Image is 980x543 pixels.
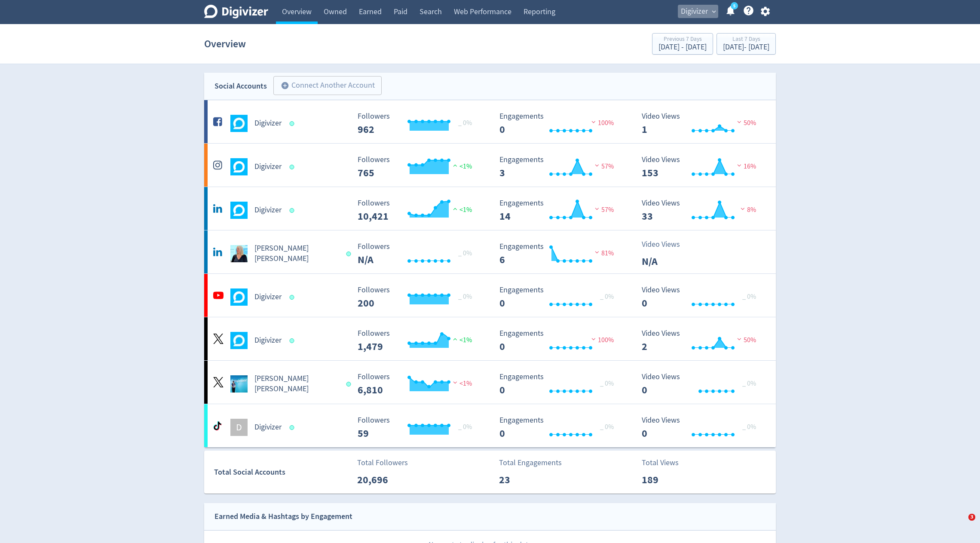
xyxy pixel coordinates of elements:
span: 81% [593,249,614,258]
button: Last 7 Days[DATE]- [DATE] [717,33,776,55]
svg: Engagements 3 [495,156,624,178]
div: [DATE] - [DATE] [658,43,707,51]
span: Data last synced: 29 Aug 2025, 6:02am (AEST) [290,338,297,343]
svg: Video Views 0 [637,416,766,439]
svg: Video Views 0 [637,373,766,396]
svg: Engagements 0 [495,373,624,396]
h5: [PERSON_NAME] [PERSON_NAME] [254,243,338,264]
span: <1% [451,336,472,344]
img: negative-performance.svg [593,162,601,169]
span: Data last synced: 29 Aug 2025, 4:02am (AEST) [290,165,297,169]
div: Social Accounts [214,80,267,92]
a: Connect Another Account [267,77,382,95]
span: expand_more [710,8,718,15]
span: _ 0% [600,292,614,301]
img: negative-performance.svg [735,336,744,342]
img: Emma Lo Russo undefined [230,375,248,393]
div: [DATE] - [DATE] [723,43,769,51]
span: 57% [593,206,614,214]
p: 23 [499,472,548,488]
span: Data last synced: 29 Aug 2025, 3:02am (AEST) [290,425,297,430]
img: negative-performance.svg [589,119,598,125]
svg: Followers --- [353,242,482,265]
span: 57% [593,162,614,171]
span: Digivizer [681,5,708,18]
p: Video Views [642,239,691,250]
a: Digivizer undefinedDigivizer Followers --- Followers 1,479 <1% Engagements 0 Engagements 0 100% V... [204,317,776,360]
span: Data last synced: 29 Aug 2025, 4:02am (AEST) [290,121,297,126]
img: Emma Lo Russo undefined [230,245,248,262]
img: negative-performance.svg [735,162,744,169]
div: Previous 7 Days [658,36,707,43]
img: negative-performance.svg [735,119,744,125]
div: D [230,419,248,436]
img: Digivizer undefined [230,115,248,132]
span: Data last synced: 28 Aug 2025, 10:01pm (AEST) [290,295,297,300]
h5: Digivizer [254,118,282,129]
img: negative-performance.svg [738,206,747,212]
span: 50% [735,336,756,344]
svg: Followers --- [353,156,482,178]
img: negative-performance.svg [593,206,601,212]
svg: Engagements 6 [495,242,624,265]
img: positive-performance.svg [451,206,459,212]
a: Emma Lo Russo undefined[PERSON_NAME] [PERSON_NAME] Followers --- Followers 6,810 <1% Engagements ... [204,361,776,404]
button: Digivizer [678,5,718,18]
img: negative-performance.svg [593,249,601,255]
svg: Engagements 0 [495,329,624,352]
img: Digivizer undefined [230,202,248,219]
svg: Video Views 1 [637,112,766,135]
svg: Followers --- [353,199,482,222]
h5: Digivizer [254,422,282,433]
p: Total Views [642,457,691,469]
button: Previous 7 Days[DATE] - [DATE] [652,33,713,55]
svg: Video Views 0 [637,286,766,309]
span: _ 0% [600,423,614,431]
img: Digivizer undefined [230,158,248,175]
h5: Digivizer [254,335,282,346]
svg: Engagements 0 [495,286,624,309]
span: _ 0% [742,423,756,431]
span: Data last synced: 28 Aug 2025, 9:02pm (AEST) [346,382,353,387]
iframe: Intercom live chat [951,514,971,534]
span: Data last synced: 29 Aug 2025, 1:02am (AEST) [346,252,353,256]
p: 189 [642,472,691,488]
p: Total Followers [357,457,408,469]
span: add_circle [281,81,289,90]
span: _ 0% [742,292,756,301]
h5: [PERSON_NAME] [PERSON_NAME] [254,374,338,394]
svg: Engagements 14 [495,199,624,222]
span: 16% [735,162,756,171]
a: Digivizer undefinedDigivizer Followers --- _ 0% Followers 200 Engagements 0 Engagements 0 _ 0% Vi... [204,274,776,317]
img: positive-performance.svg [451,162,459,169]
svg: Followers --- [353,373,482,396]
span: 50% [735,119,756,127]
img: Digivizer undefined [230,332,248,349]
svg: Followers --- [353,416,482,439]
span: 100% [589,336,614,344]
span: <1% [451,162,472,171]
p: N/A [642,254,691,269]
span: 8% [738,206,756,214]
span: <1% [451,206,472,214]
svg: Engagements 0 [495,416,624,439]
svg: Video Views 33 [637,199,766,222]
div: Earned Media & Hashtags by Engagement [214,510,352,523]
img: positive-performance.svg [451,336,459,342]
p: 20,696 [357,472,407,488]
a: Digivizer undefinedDigivizer Followers --- Followers 10,421 <1% Engagements 14 Engagements 14 57%... [204,187,776,230]
span: 100% [589,119,614,127]
span: _ 0% [458,423,472,431]
svg: Followers --- [353,286,482,309]
h5: Digivizer [254,162,282,172]
a: DDigivizer Followers --- _ 0% Followers 59 Engagements 0 Engagements 0 _ 0% Video Views 0 Video V... [204,404,776,447]
div: Last 7 Days [723,36,769,43]
img: Digivizer undefined [230,288,248,306]
svg: Video Views 153 [637,156,766,178]
a: Emma Lo Russo undefined[PERSON_NAME] [PERSON_NAME] Followers --- _ 0% Followers N/A Engagements 6... [204,230,776,273]
a: Digivizer undefinedDigivizer Followers --- _ 0% Followers 962 Engagements 0 Engagements 0 100% Vi... [204,100,776,143]
img: negative-performance.svg [451,379,459,386]
svg: Followers --- [353,112,482,135]
h5: Digivizer [254,292,282,302]
button: Connect Another Account [273,76,382,95]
